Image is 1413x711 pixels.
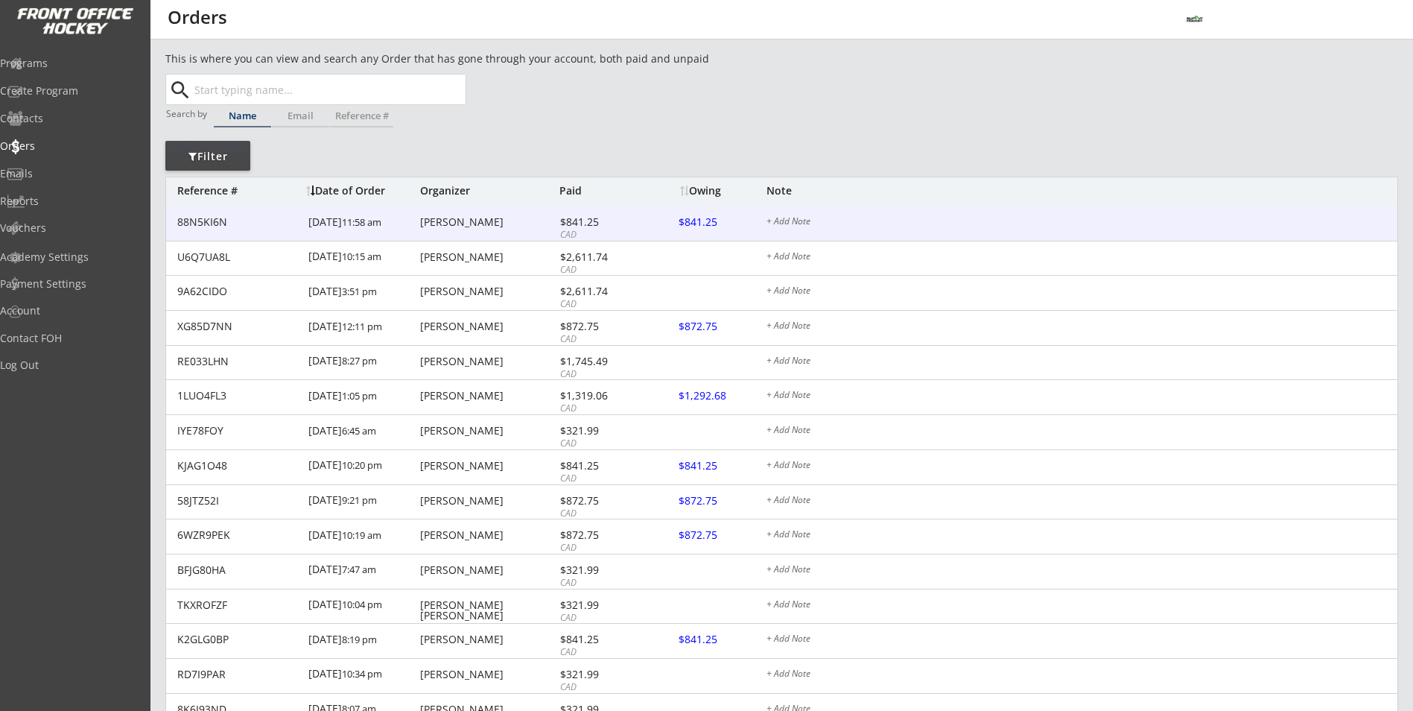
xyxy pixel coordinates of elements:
[342,493,377,507] font: 9:21 pm
[560,321,640,332] div: $872.75
[308,519,416,553] div: [DATE]
[420,356,556,367] div: [PERSON_NAME]
[177,356,299,367] div: RE033LHN
[766,634,1397,646] div: + Add Note
[766,186,1397,196] div: Note
[177,530,299,540] div: 6WZR9PEK
[679,461,765,471] div: $841.25
[177,217,299,227] div: 88N5KI6N
[177,600,299,610] div: TKXROFZF
[420,496,556,506] div: [PERSON_NAME]
[766,669,1397,681] div: + Add Note
[560,600,640,610] div: $321.99
[177,321,299,332] div: XG85D7NN
[420,634,556,645] div: [PERSON_NAME]
[679,217,765,227] div: $841.25
[177,565,299,575] div: BFJG80HA
[680,186,766,196] div: Owing
[560,286,640,297] div: $2,611.74
[560,508,640,520] div: CAD
[766,217,1397,229] div: + Add Note
[560,565,640,575] div: $321.99
[177,461,299,471] div: KJAG1O48
[766,565,1397,577] div: + Add Note
[560,577,640,590] div: CAD
[766,496,1397,508] div: + Add Note
[679,530,765,540] div: $872.75
[330,111,393,121] div: Reference #
[191,75,466,104] input: Start typing name...
[679,496,765,506] div: $872.75
[308,276,416,309] div: [DATE]
[560,356,640,367] div: $1,745.49
[308,554,416,588] div: [DATE]
[560,217,640,227] div: $841.25
[165,149,250,164] div: Filter
[308,590,416,623] div: [DATE]
[308,450,416,484] div: [DATE]
[766,252,1397,264] div: + Add Note
[308,346,416,379] div: [DATE]
[342,633,377,646] font: 8:19 pm
[308,206,416,240] div: [DATE]
[766,426,1397,437] div: + Add Note
[308,659,416,692] div: [DATE]
[420,391,556,401] div: [PERSON_NAME]
[560,333,640,346] div: CAD
[560,252,640,262] div: $2,611.74
[560,229,640,241] div: CAD
[420,669,556,680] div: [PERSON_NAME]
[560,391,640,401] div: $1,319.06
[560,368,640,381] div: CAD
[420,217,556,227] div: [PERSON_NAME]
[420,600,556,621] div: [PERSON_NAME] [PERSON_NAME]
[177,669,299,680] div: RD7I9PAR
[342,389,377,402] font: 1:05 pm
[560,264,640,276] div: CAD
[342,563,376,576] font: 7:47 am
[308,311,416,344] div: [DATE]
[420,286,556,297] div: [PERSON_NAME]
[306,186,416,196] div: Date of Order
[177,426,299,436] div: IYE78FOY
[168,78,192,102] button: search
[177,186,299,196] div: Reference #
[308,624,416,657] div: [DATE]
[420,461,556,471] div: [PERSON_NAME]
[560,461,640,471] div: $841.25
[420,252,556,262] div: [PERSON_NAME]
[420,186,556,196] div: Organizer
[342,667,382,680] font: 10:34 pm
[177,286,299,297] div: 9A62CIDO
[308,241,416,275] div: [DATE]
[420,426,556,436] div: [PERSON_NAME]
[766,530,1397,542] div: + Add Note
[342,320,382,333] font: 12:11 pm
[166,109,209,118] div: Search by
[766,600,1397,612] div: + Add Note
[342,285,377,298] font: 3:51 pm
[679,321,765,332] div: $872.75
[342,528,381,542] font: 10:19 am
[560,530,640,540] div: $872.75
[420,565,556,575] div: [PERSON_NAME]
[560,669,640,680] div: $321.99
[766,356,1397,368] div: + Add Note
[560,496,640,506] div: $872.75
[342,250,381,263] font: 10:15 am
[766,321,1397,333] div: + Add Note
[560,612,640,625] div: CAD
[420,530,556,540] div: [PERSON_NAME]
[560,402,640,415] div: CAD
[679,634,765,645] div: $841.25
[308,380,416,414] div: [DATE]
[177,634,299,645] div: K2GLG0BP
[560,646,640,659] div: CAD
[214,111,271,121] div: Name
[766,461,1397,473] div: + Add Note
[308,485,416,519] div: [DATE]
[560,298,640,311] div: CAD
[766,286,1397,298] div: + Add Note
[342,424,376,437] font: 6:45 am
[560,437,640,450] div: CAD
